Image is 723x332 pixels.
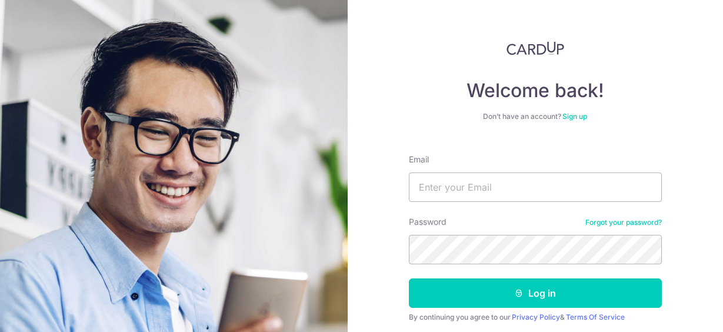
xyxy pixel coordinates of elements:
img: CardUp Logo [507,41,564,55]
div: Don’t have an account? [409,112,662,121]
a: Privacy Policy [512,313,560,321]
a: Sign up [562,112,587,121]
label: Password [409,216,447,228]
div: By continuing you agree to our & [409,313,662,322]
a: Terms Of Service [566,313,625,321]
input: Enter your Email [409,172,662,202]
button: Log in [409,278,662,308]
a: Forgot your password? [585,218,662,227]
h4: Welcome back! [409,79,662,102]
label: Email [409,154,429,165]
